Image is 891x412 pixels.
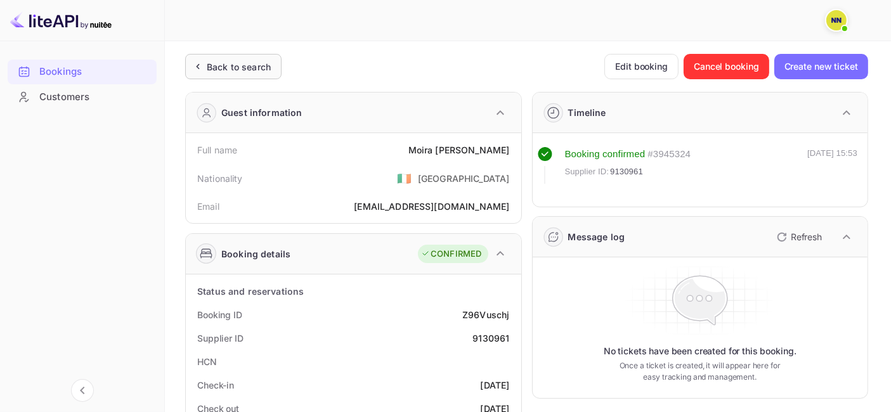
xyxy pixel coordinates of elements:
button: Create new ticket [774,54,868,79]
div: [EMAIL_ADDRESS][DOMAIN_NAME] [354,200,509,213]
div: Booking ID [197,308,242,321]
div: Status and reservations [197,285,304,298]
button: Cancel booking [684,54,769,79]
button: Refresh [769,227,827,247]
p: Once a ticket is created, it will appear here for easy tracking and management. [611,360,790,383]
div: Bookings [39,65,150,79]
div: Email [197,200,219,213]
div: Booking confirmed [565,147,646,162]
div: Booking details [221,247,290,261]
div: Z96Vuschj [462,308,509,321]
a: Bookings [8,60,157,83]
span: United States [397,167,412,190]
div: # 3945324 [647,147,691,162]
div: Timeline [568,106,606,119]
div: Guest information [221,106,302,119]
a: Customers [8,85,157,108]
p: Refresh [791,230,822,243]
div: 9130961 [472,332,509,345]
div: Moira [PERSON_NAME] [408,143,510,157]
div: Customers [8,85,157,110]
div: Message log [568,230,625,243]
div: [GEOGRAPHIC_DATA] [418,172,510,185]
p: No tickets have been created for this booking. [604,345,797,357]
div: [DATE] [481,378,510,392]
span: 9130961 [610,165,643,178]
span: Supplier ID: [565,165,609,178]
div: Nationality [197,172,243,185]
div: Check-in [197,378,234,392]
div: Supplier ID [197,332,244,345]
div: Back to search [207,60,271,74]
img: N/A N/A [826,10,847,30]
button: Edit booking [604,54,679,79]
button: Collapse navigation [71,379,94,402]
div: HCN [197,355,217,368]
div: CONFIRMED [421,248,481,261]
div: Bookings [8,60,157,84]
div: [DATE] 15:53 [807,147,857,184]
img: LiteAPI logo [10,10,112,30]
div: Full name [197,143,237,157]
div: Customers [39,90,150,105]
